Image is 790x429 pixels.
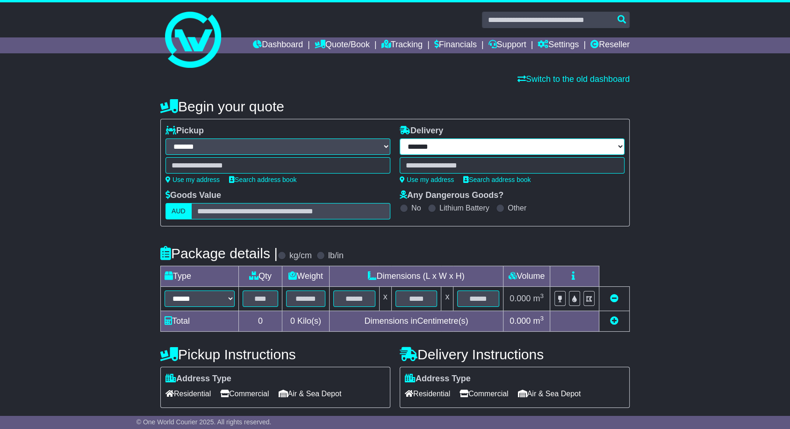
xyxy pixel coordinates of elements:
[441,287,453,311] td: x
[328,251,344,261] label: lb/in
[315,37,370,53] a: Quote/Book
[518,386,581,401] span: Air & Sea Depot
[510,294,531,303] span: 0.000
[463,176,531,183] a: Search address book
[165,190,221,201] label: Goods Value
[405,374,471,384] label: Address Type
[540,315,544,322] sup: 3
[405,386,450,401] span: Residential
[488,37,526,53] a: Support
[510,316,531,326] span: 0.000
[282,311,330,332] td: Kilo(s)
[400,126,443,136] label: Delivery
[220,386,269,401] span: Commercial
[533,316,544,326] span: m
[253,37,303,53] a: Dashboard
[610,316,618,326] a: Add new item
[508,204,526,212] label: Other
[590,37,630,53] a: Reseller
[160,347,390,362] h4: Pickup Instructions
[439,204,489,212] label: Lithium Battery
[503,266,550,287] td: Volume
[165,386,211,401] span: Residential
[538,37,579,53] a: Settings
[161,266,239,287] td: Type
[239,266,282,287] td: Qty
[165,203,192,219] label: AUD
[282,266,330,287] td: Weight
[381,37,423,53] a: Tracking
[161,311,239,332] td: Total
[517,74,630,84] a: Switch to the old dashboard
[400,347,630,362] h4: Delivery Instructions
[165,176,220,183] a: Use my address
[540,292,544,299] sup: 3
[239,311,282,332] td: 0
[610,294,618,303] a: Remove this item
[229,176,296,183] a: Search address book
[279,386,342,401] span: Air & Sea Depot
[411,204,421,212] label: No
[165,374,231,384] label: Address Type
[136,418,272,426] span: © One World Courier 2025. All rights reserved.
[460,386,508,401] span: Commercial
[289,251,312,261] label: kg/cm
[329,311,503,332] td: Dimensions in Centimetre(s)
[160,246,278,261] h4: Package details |
[160,99,630,114] h4: Begin your quote
[533,294,544,303] span: m
[379,287,391,311] td: x
[434,37,477,53] a: Financials
[165,126,204,136] label: Pickup
[290,316,295,326] span: 0
[400,176,454,183] a: Use my address
[400,190,503,201] label: Any Dangerous Goods?
[329,266,503,287] td: Dimensions (L x W x H)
